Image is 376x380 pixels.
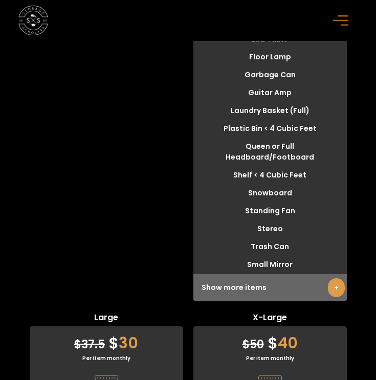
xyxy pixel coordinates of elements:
li: Standing Fan [193,203,347,219]
div: 40 [193,326,347,354]
div: Per item monthly [30,354,183,362]
li: Plastic Bin < 4 Cubic Feet [193,121,347,137]
img: Storage Scholars main logo [18,6,48,35]
li: Snowboard [193,185,347,201]
li: Garbage Can [193,67,347,83]
span: 50 [242,337,264,352]
div: 30 [30,326,183,354]
div: Per item monthly [193,354,347,362]
li: Queen or Full Headboard/Footboard [193,139,347,165]
span: 37.5 [74,337,105,352]
span: X-Large [193,311,347,326]
li: Stereo [193,221,347,237]
li: Floor Lamp [193,49,347,65]
li: Guitar Amp [193,85,347,101]
div: menu [328,6,358,35]
li: Laundry Basket (Full) [193,103,347,119]
span: Large [30,311,183,326]
li: Shelf < 4 Cubic Feet [193,167,347,183]
li: Small Mirror [193,257,347,273]
li: Trash Can [193,239,347,255]
span: $ [108,332,119,354]
div: Show more items [193,274,347,301]
a: + [328,278,345,297]
span: $ [74,337,81,352]
span: $ [242,337,250,352]
span: $ [268,332,278,354]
